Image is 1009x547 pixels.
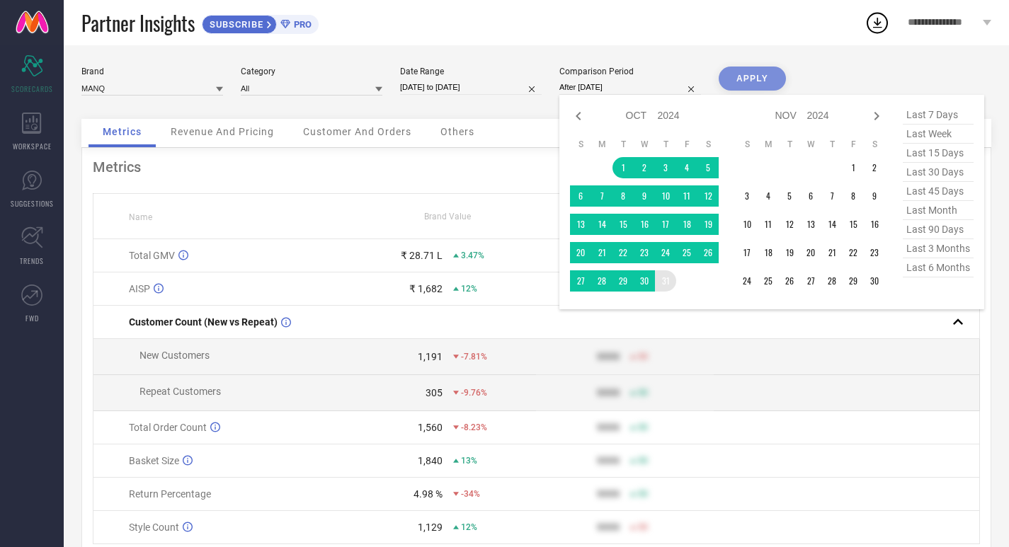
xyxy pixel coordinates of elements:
th: Saturday [864,139,885,150]
span: FWD [25,313,39,323]
span: SUGGESTIONS [11,198,54,209]
th: Sunday [736,139,758,150]
td: Sun Oct 27 2024 [570,270,591,292]
span: Style Count [129,522,179,533]
span: Return Percentage [129,488,211,500]
td: Sun Oct 06 2024 [570,185,591,207]
span: last 6 months [903,258,974,277]
td: Sat Nov 09 2024 [864,185,885,207]
span: 12% [461,284,477,294]
td: Tue Nov 19 2024 [779,242,800,263]
div: 9999 [597,387,620,398]
div: Open download list [865,10,890,35]
span: WORKSPACE [13,141,52,151]
span: SUBSCRIBE [203,19,267,30]
td: Fri Oct 04 2024 [676,157,697,178]
span: Basket Size [129,455,179,466]
th: Thursday [821,139,843,150]
span: 50 [638,489,648,499]
td: Fri Nov 29 2024 [843,270,864,292]
td: Thu Nov 14 2024 [821,214,843,235]
span: 12% [461,522,477,532]
td: Tue Nov 26 2024 [779,270,800,292]
td: Sun Oct 20 2024 [570,242,591,263]
div: 1,560 [418,422,443,433]
td: Wed Oct 30 2024 [634,270,655,292]
th: Monday [591,139,612,150]
td: Wed Nov 20 2024 [800,242,821,263]
td: Fri Nov 15 2024 [843,214,864,235]
td: Fri Oct 18 2024 [676,214,697,235]
td: Wed Nov 06 2024 [800,185,821,207]
span: last 45 days [903,182,974,201]
td: Sat Oct 19 2024 [697,214,719,235]
td: Wed Oct 16 2024 [634,214,655,235]
td: Wed Nov 27 2024 [800,270,821,292]
span: Others [440,126,474,137]
span: Revenue And Pricing [171,126,274,137]
span: Customer Count (New vs Repeat) [129,316,278,328]
td: Mon Oct 14 2024 [591,214,612,235]
div: 9999 [597,422,620,433]
span: TRENDS [20,255,44,266]
td: Thu Oct 10 2024 [655,185,676,207]
th: Friday [676,139,697,150]
div: 9999 [597,488,620,500]
a: SUBSCRIBEPRO [202,11,319,34]
td: Mon Oct 28 2024 [591,270,612,292]
td: Fri Nov 01 2024 [843,157,864,178]
td: Sun Nov 10 2024 [736,214,758,235]
span: last 7 days [903,105,974,125]
div: Date Range [400,67,542,76]
span: last week [903,125,974,144]
span: last 3 months [903,239,974,258]
th: Saturday [697,139,719,150]
span: New Customers [139,350,210,361]
td: Fri Oct 11 2024 [676,185,697,207]
td: Mon Nov 25 2024 [758,270,779,292]
span: AISP [129,283,150,294]
div: 305 [426,387,443,398]
span: Total Order Count [129,422,207,433]
div: ₹ 28.71 L [401,250,443,261]
td: Sun Nov 24 2024 [736,270,758,292]
th: Tuesday [612,139,634,150]
div: Category [241,67,382,76]
th: Thursday [655,139,676,150]
td: Tue Nov 12 2024 [779,214,800,235]
td: Fri Oct 25 2024 [676,242,697,263]
span: SCORECARDS [11,84,53,94]
span: PRO [290,19,312,30]
th: Wednesday [634,139,655,150]
div: Brand [81,67,223,76]
td: Thu Oct 24 2024 [655,242,676,263]
td: Mon Nov 11 2024 [758,214,779,235]
td: Mon Oct 07 2024 [591,185,612,207]
span: 3.47% [461,251,484,260]
span: 13% [461,456,477,466]
span: Total GMV [129,250,175,261]
span: last month [903,201,974,220]
td: Wed Nov 13 2024 [800,214,821,235]
span: Partner Insights [81,8,195,38]
div: Previous month [570,108,587,125]
td: Mon Oct 21 2024 [591,242,612,263]
div: 9999 [597,522,620,533]
span: last 90 days [903,220,974,239]
div: Metrics [93,159,980,175]
td: Tue Nov 05 2024 [779,185,800,207]
th: Monday [758,139,779,150]
td: Thu Oct 17 2024 [655,214,676,235]
input: Select date range [400,80,542,95]
td: Sun Nov 03 2024 [736,185,758,207]
td: Sun Nov 17 2024 [736,242,758,263]
span: Repeat Customers [139,386,221,397]
div: ₹ 1,682 [409,283,443,294]
td: Thu Nov 21 2024 [821,242,843,263]
td: Tue Oct 01 2024 [612,157,634,178]
span: Brand Value [424,212,471,221]
td: Sat Oct 12 2024 [697,185,719,207]
td: Mon Nov 18 2024 [758,242,779,263]
span: 50 [638,352,648,362]
td: Fri Nov 22 2024 [843,242,864,263]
